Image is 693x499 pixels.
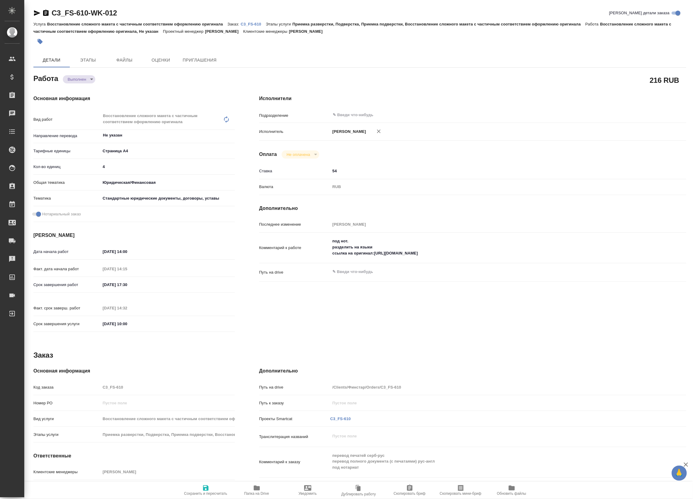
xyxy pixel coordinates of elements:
p: Валюта [259,184,331,190]
button: Папка на Drive [231,482,282,499]
p: [PERSON_NAME] [289,29,327,34]
button: Уведомить [282,482,333,499]
p: Номер РО [33,400,100,406]
span: Этапы [73,56,103,64]
p: C3_FS-610 [241,22,266,26]
span: Обновить файлы [497,492,526,496]
div: Выполнен [63,75,95,83]
input: Пустое поле [100,383,235,392]
p: Комментарий к работе [259,245,331,251]
button: Удалить исполнителя [372,125,386,138]
button: Выполнен [66,77,88,82]
input: ✎ Введи что-нибудь [330,167,651,175]
p: Тарифные единицы [33,148,100,154]
button: 🙏 [672,466,687,481]
button: Open [647,114,649,116]
span: Сохранить и пересчитать [184,492,227,496]
a: C3_FS-610-WK-012 [52,9,117,17]
span: Уведомить [299,492,317,496]
a: C3_FS-610 [241,21,266,26]
h4: Основная информация [33,367,235,375]
p: Клиентские менеджеры [33,469,100,475]
div: RUB [330,182,651,192]
span: Приглашения [183,56,217,64]
p: Работа [586,22,600,26]
input: ✎ Введи что-нибудь [332,111,628,119]
input: ✎ Введи что-нибудь [100,162,235,171]
p: Восстановление сложного макета с частичным соответствием оформлению оригинала [47,22,227,26]
p: Клиентские менеджеры [243,29,289,34]
span: Скопировать мини-бриф [440,492,481,496]
button: Обновить файлы [486,482,537,499]
p: Вид услуги [33,416,100,422]
input: Пустое поле [330,220,651,229]
button: Скопировать ссылку [42,9,49,17]
p: Подразделение [259,113,331,119]
input: Пустое поле [100,468,235,477]
p: Факт. дата начала работ [33,266,100,272]
p: Исполнитель [259,129,331,135]
h2: Работа [33,72,58,83]
div: Страница А4 [100,146,235,156]
h2: Заказ [33,350,53,360]
p: Кол-во единиц [33,164,100,170]
span: Скопировать бриф [394,492,426,496]
p: Последнее изменение [259,221,331,228]
span: Файлы [110,56,139,64]
input: Пустое поле [100,430,235,439]
button: Сохранить и пересчитать [180,482,231,499]
h4: Ответственные [33,452,235,460]
input: Пустое поле [330,399,651,407]
h2: 216 RUB [650,75,679,85]
p: Дата начала работ [33,249,100,255]
textarea: под нот. разделить на языки ссылка на оригинал:[URL][DOMAIN_NAME] [330,236,651,258]
button: Скопировать ссылку для ЯМессенджера [33,9,41,17]
button: Дублировать работу [333,482,384,499]
h4: Основная информация [33,95,235,102]
span: Дублировать работу [341,492,376,497]
p: Приемка разверстки, Подверстка, Приемка подверстки, Восстановление сложного макета с частичным со... [293,22,586,26]
p: Путь на drive [259,384,331,390]
p: Транслитерация названий [259,434,331,440]
p: Проектный менеджер [163,29,205,34]
p: Код заказа [33,384,100,390]
p: Комментарий к заказу [259,459,331,465]
h4: Дополнительно [259,205,686,212]
span: [PERSON_NAME] детали заказа [609,10,670,16]
h4: Дополнительно [259,367,686,375]
textarea: перевод печатей серб-рус перевод полного документа (с печатаями) рус-англ под нотариат [330,450,651,473]
p: Срок завершения услуги [33,321,100,327]
input: Пустое поле [330,383,651,392]
h4: Исполнители [259,95,686,102]
input: ✎ Введи что-нибудь [100,247,154,256]
p: [PERSON_NAME] [205,29,243,34]
button: Скопировать мини-бриф [435,482,486,499]
span: Детали [37,56,66,64]
a: C3_FS-610 [330,416,351,421]
p: Этапы услуги [33,432,100,438]
p: Тематика [33,195,100,201]
p: Вид работ [33,116,100,123]
p: Заказ: [228,22,241,26]
p: Путь к заказу [259,400,331,406]
p: Этапы услуги [266,22,293,26]
span: Нотариальный заказ [42,211,81,217]
p: Общая тематика [33,180,100,186]
span: Папка на Drive [244,492,269,496]
button: Не оплачена [285,152,312,157]
button: Open [232,135,233,136]
button: Добавить тэг [33,35,47,48]
p: Факт. срок заверш. работ [33,305,100,311]
p: Ставка [259,168,331,174]
div: Выполнен [282,150,319,159]
p: Направление перевода [33,133,100,139]
div: Юридическая/Финансовая [100,177,235,188]
input: ✎ Введи что-нибудь [100,319,154,328]
input: Пустое поле [100,304,154,312]
p: Услуга [33,22,47,26]
input: Пустое поле [100,414,235,423]
span: Оценки [146,56,175,64]
h4: Оплата [259,151,277,158]
p: [PERSON_NAME] [330,129,366,135]
button: Скопировать бриф [384,482,435,499]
